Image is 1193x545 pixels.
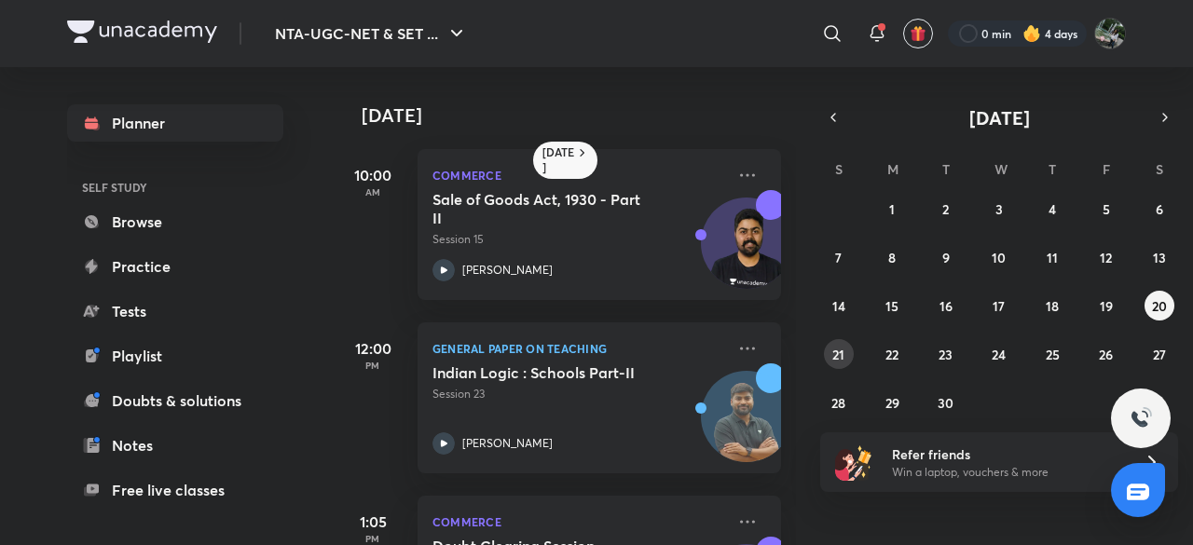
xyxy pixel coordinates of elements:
[1091,242,1121,272] button: September 12, 2025
[67,337,283,375] a: Playlist
[969,105,1030,130] span: [DATE]
[885,394,899,412] abbr: September 29, 2025
[264,15,479,52] button: NTA-UGC-NET & SET ...
[984,339,1014,369] button: September 24, 2025
[994,160,1008,178] abbr: Wednesday
[1145,242,1174,272] button: September 13, 2025
[995,200,1003,218] abbr: September 3, 2025
[67,471,283,509] a: Free live classes
[702,208,791,297] img: Avatar
[1037,194,1067,224] button: September 4, 2025
[892,464,1121,481] p: Win a laptop, vouchers & more
[887,160,898,178] abbr: Monday
[1152,297,1167,315] abbr: September 20, 2025
[824,242,854,272] button: September 7, 2025
[931,291,961,320] button: September 16, 2025
[1156,200,1163,218] abbr: September 6, 2025
[432,511,725,533] p: Commerce
[67,20,217,48] a: Company Logo
[336,533,410,544] p: PM
[1091,194,1121,224] button: September 5, 2025
[892,444,1121,464] h6: Refer friends
[885,297,898,315] abbr: September 15, 2025
[462,262,553,279] p: [PERSON_NAME]
[702,381,791,470] img: Avatar
[984,291,1014,320] button: September 17, 2025
[1099,346,1113,363] abbr: September 26, 2025
[1145,339,1174,369] button: September 27, 2025
[1049,200,1056,218] abbr: September 4, 2025
[824,339,854,369] button: September 21, 2025
[938,394,953,412] abbr: September 30, 2025
[939,346,953,363] abbr: September 23, 2025
[67,104,283,142] a: Planner
[1022,24,1041,43] img: streak
[1091,339,1121,369] button: September 26, 2025
[1100,297,1113,315] abbr: September 19, 2025
[67,293,283,330] a: Tests
[1094,18,1126,49] img: Aditi Kathuria
[462,435,553,452] p: [PERSON_NAME]
[942,160,950,178] abbr: Tuesday
[67,20,217,43] img: Company Logo
[1130,407,1152,429] img: ttu
[432,231,725,248] p: Session 15
[432,190,665,227] h5: Sale of Goods Act, 1930 - Part II
[835,443,872,481] img: referral
[432,386,725,402] p: Session 23
[1100,249,1112,266] abbr: September 12, 2025
[835,249,842,266] abbr: September 7, 2025
[942,249,950,266] abbr: September 9, 2025
[931,194,961,224] button: September 2, 2025
[1037,339,1067,369] button: September 25, 2025
[877,194,907,224] button: September 1, 2025
[889,200,895,218] abbr: September 1, 2025
[877,339,907,369] button: September 22, 2025
[1153,346,1166,363] abbr: September 27, 2025
[336,360,410,371] p: PM
[67,427,283,464] a: Notes
[432,164,725,186] p: Commerce
[336,186,410,198] p: AM
[984,242,1014,272] button: September 10, 2025
[903,19,933,48] button: avatar
[432,363,665,382] h5: Indian Logic : Schools Part-II
[1047,249,1058,266] abbr: September 11, 2025
[939,297,953,315] abbr: September 16, 2025
[931,339,961,369] button: September 23, 2025
[885,346,898,363] abbr: September 22, 2025
[1037,291,1067,320] button: September 18, 2025
[846,104,1152,130] button: [DATE]
[542,145,575,175] h6: [DATE]
[984,194,1014,224] button: September 3, 2025
[1103,160,1110,178] abbr: Friday
[1156,160,1163,178] abbr: Saturday
[67,171,283,203] h6: SELF STUDY
[993,297,1005,315] abbr: September 17, 2025
[931,242,961,272] button: September 9, 2025
[992,249,1006,266] abbr: September 10, 2025
[432,337,725,360] p: General Paper on Teaching
[877,242,907,272] button: September 8, 2025
[824,291,854,320] button: September 14, 2025
[336,511,410,533] h5: 1:05
[1046,297,1059,315] abbr: September 18, 2025
[832,346,844,363] abbr: September 21, 2025
[877,388,907,417] button: September 29, 2025
[832,297,845,315] abbr: September 14, 2025
[931,388,961,417] button: September 30, 2025
[1145,194,1174,224] button: September 6, 2025
[910,25,926,42] img: avatar
[1049,160,1056,178] abbr: Thursday
[336,164,410,186] h5: 10:00
[877,291,907,320] button: September 15, 2025
[992,346,1006,363] abbr: September 24, 2025
[1037,242,1067,272] button: September 11, 2025
[336,337,410,360] h5: 12:00
[67,248,283,285] a: Practice
[1046,346,1060,363] abbr: September 25, 2025
[824,388,854,417] button: September 28, 2025
[1103,200,1110,218] abbr: September 5, 2025
[67,203,283,240] a: Browse
[835,160,843,178] abbr: Sunday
